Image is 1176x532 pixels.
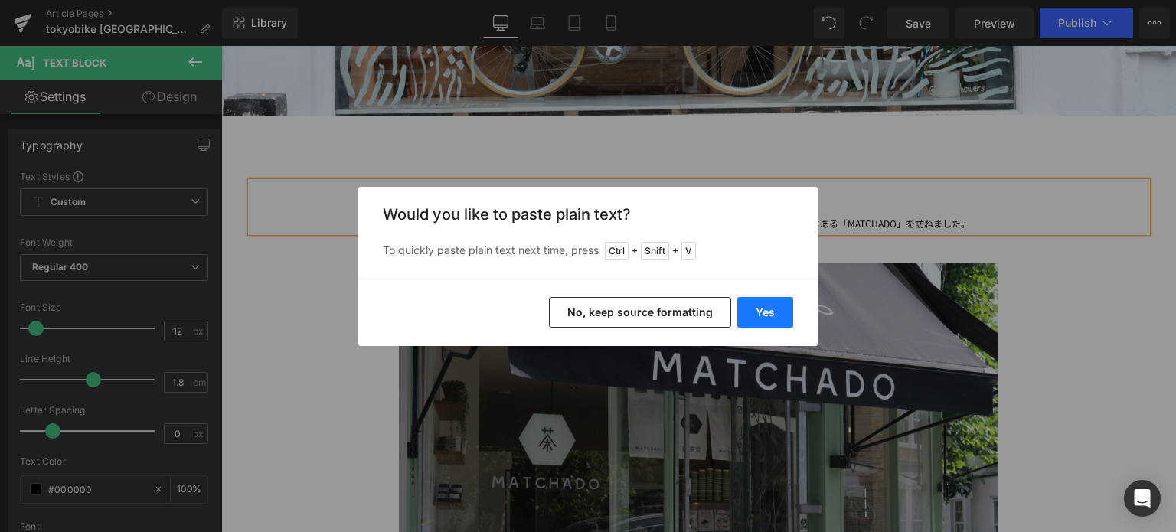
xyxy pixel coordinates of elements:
h3: Would you like to paste plain text? [383,205,793,224]
span: + [632,243,638,259]
div: 今回は、そんな[GEOGRAPHIC_DATA]の[GEOGRAPHIC_DATA]にフォーカスし、西部チジックにある「MATCHADO」を訪ねました。 [30,169,926,186]
span: V [681,242,696,260]
span: Shift [641,242,669,260]
p: To quickly paste plain text next time, press [383,242,793,260]
span: + [672,243,678,259]
span: Ctrl [605,242,629,260]
button: Yes [737,297,793,328]
button: No, keep source formatting [549,297,731,328]
div: Open Intercom Messenger [1124,480,1161,517]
